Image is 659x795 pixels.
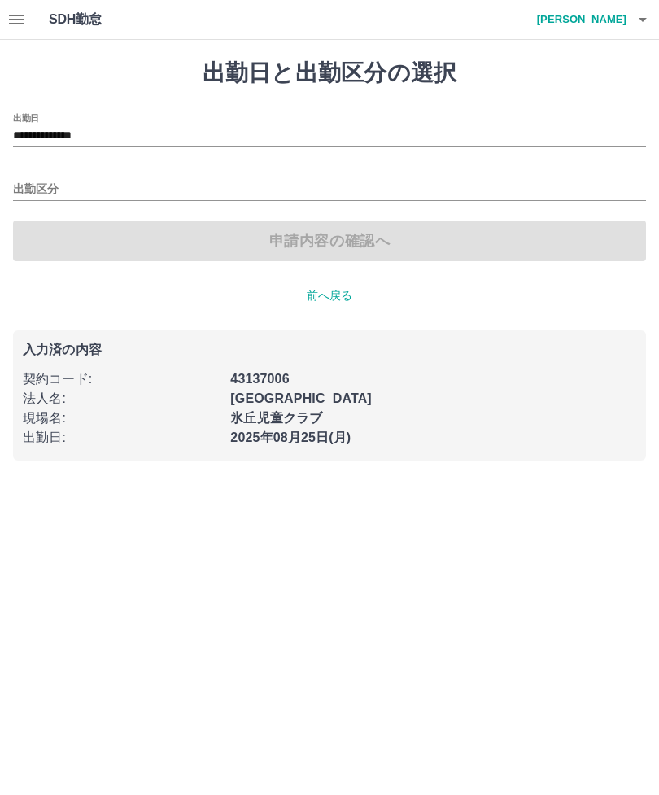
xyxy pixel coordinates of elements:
[23,369,220,389] p: 契約コード :
[230,372,289,386] b: 43137006
[230,411,322,425] b: 氷丘児童クラブ
[13,59,646,87] h1: 出勤日と出勤区分の選択
[23,428,220,448] p: 出勤日 :
[13,287,646,304] p: 前へ戻る
[230,391,372,405] b: [GEOGRAPHIC_DATA]
[13,111,39,124] label: 出勤日
[230,430,351,444] b: 2025年08月25日(月)
[23,343,636,356] p: 入力済の内容
[23,408,220,428] p: 現場名 :
[23,389,220,408] p: 法人名 :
